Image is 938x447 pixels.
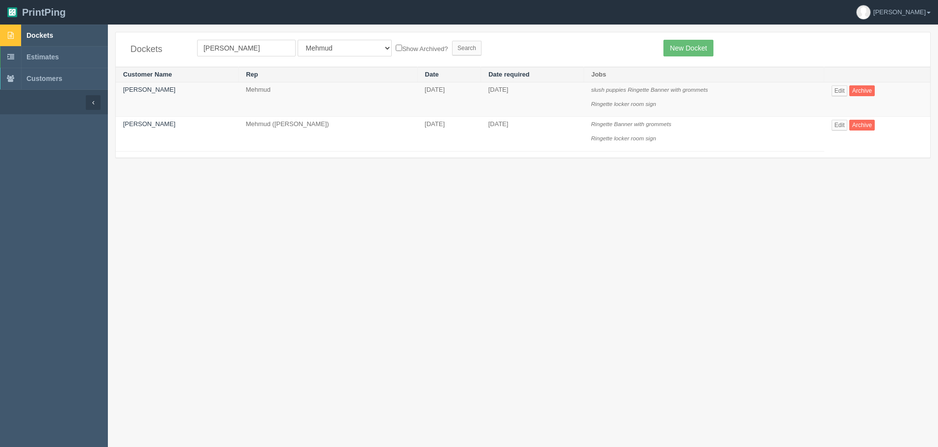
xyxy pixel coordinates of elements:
td: Mehmud [238,82,417,117]
input: Search [452,41,482,55]
input: Customer Name [197,40,296,56]
i: Ringette locker room sign [591,101,656,107]
i: Ringette locker room sign [591,135,656,141]
input: Show Archived? [396,45,402,51]
i: Ringette Banner with grommets [591,121,671,127]
a: Edit [832,85,848,96]
a: Archive [849,85,875,96]
label: Show Archived? [396,43,448,54]
img: logo-3e63b451c926e2ac314895c53de4908e5d424f24456219fb08d385ab2e579770.png [7,7,17,17]
th: Jobs [583,67,824,82]
img: avatar_default-7531ab5dedf162e01f1e0bb0964e6a185e93c5c22dfe317fb01d7f8cd2b1632c.jpg [857,5,870,19]
a: [PERSON_NAME] [123,120,176,128]
td: [DATE] [417,82,481,117]
td: [DATE] [417,117,481,151]
a: New Docket [663,40,713,56]
span: Estimates [26,53,59,61]
a: Date required [488,71,530,78]
span: Dockets [26,31,53,39]
td: [DATE] [481,117,584,151]
a: Rep [246,71,258,78]
a: Edit [832,120,848,131]
a: Archive [849,120,875,131]
a: Date [425,71,439,78]
i: slush puppies Ringette Banner with grommets [591,86,708,93]
a: Customer Name [123,71,172,78]
a: [PERSON_NAME] [123,86,176,93]
h4: Dockets [130,45,182,54]
span: Customers [26,75,62,82]
td: [DATE] [481,82,584,117]
td: Mehmud ([PERSON_NAME]) [238,117,417,151]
